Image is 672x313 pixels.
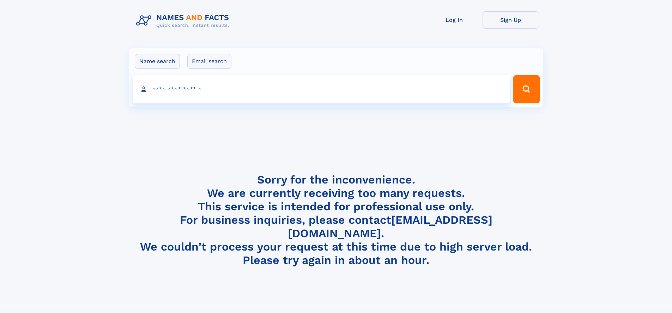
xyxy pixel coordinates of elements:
[483,11,539,29] a: Sign Up
[288,213,492,240] a: [EMAIL_ADDRESS][DOMAIN_NAME]
[513,75,539,103] button: Search Button
[133,75,510,103] input: search input
[426,11,483,29] a: Log In
[133,11,235,30] img: Logo Names and Facts
[187,54,231,69] label: Email search
[133,173,539,267] h4: Sorry for the inconvenience. We are currently receiving too many requests. This service is intend...
[135,54,180,69] label: Name search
